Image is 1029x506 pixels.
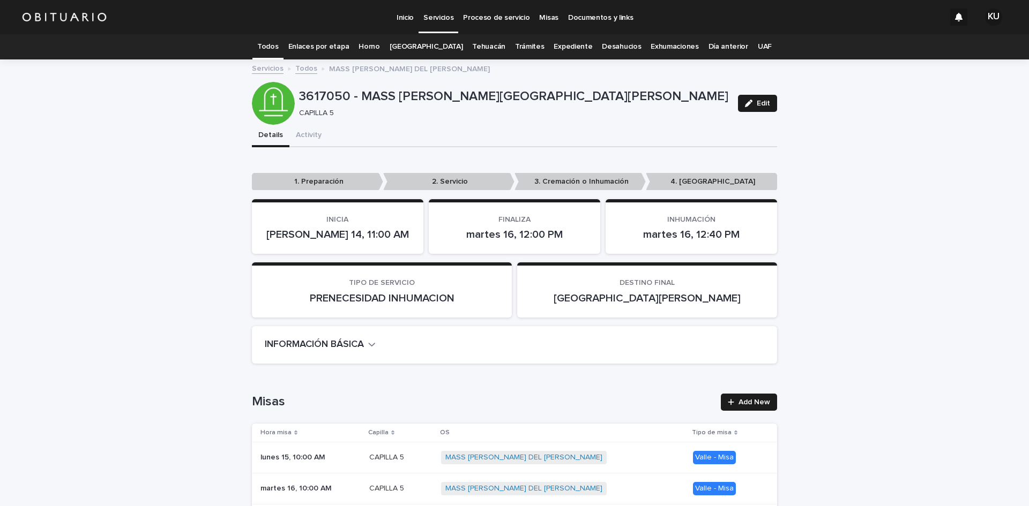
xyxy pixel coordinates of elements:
[383,173,514,191] p: 2. Servicio
[369,482,406,493] p: CAPILLA 5
[739,398,770,406] span: Add New
[252,125,289,147] button: Details
[252,394,714,410] h1: Misas
[265,228,411,241] p: [PERSON_NAME] 14, 11:00 AM
[369,451,406,462] p: CAPILLA 5
[295,62,317,74] a: Todos
[667,216,715,223] span: INHUMACIÓN
[265,339,376,351] button: INFORMACIÓN BÁSICA
[252,173,383,191] p: 1. Preparación
[693,482,736,495] div: Valle - Misa
[692,427,732,439] p: Tipo de misa
[265,339,364,351] h2: INFORMACIÓN BÁSICA
[252,442,777,473] tr: lunes 15, 10:00 AMlunes 15, 10:00 AM CAPILLA 5CAPILLA 5 MASS [PERSON_NAME] DEL [PERSON_NAME] Vall...
[618,228,764,241] p: martes 16, 12:40 PM
[554,34,592,59] a: Expediente
[498,216,531,223] span: FINALIZA
[299,109,725,118] p: CAPILLA 5
[602,34,641,59] a: Desahucios
[288,34,349,59] a: Enlaces por etapa
[445,453,602,462] a: MASS [PERSON_NAME] DEL [PERSON_NAME]
[265,292,499,305] p: PRENECESIDAD INHUMACION
[514,173,646,191] p: 3. Cremación o Inhumación
[709,34,748,59] a: Día anterior
[757,100,770,107] span: Edit
[260,451,327,462] p: lunes 15, 10:00 AM
[21,6,107,28] img: HUM7g2VNRLqGMmR9WVqf
[326,216,348,223] span: INICIA
[260,427,292,439] p: Hora misa
[299,89,729,104] p: 3617050 - MASS [PERSON_NAME][GEOGRAPHIC_DATA][PERSON_NAME]
[515,34,545,59] a: Trámites
[758,34,772,59] a: UAF
[440,427,450,439] p: OS
[390,34,463,59] a: [GEOGRAPHIC_DATA]
[359,34,379,59] a: Horno
[349,279,415,286] span: TIPO DE SERVICIO
[257,34,278,59] a: Todos
[620,279,675,286] span: DESTINO FINAL
[368,427,389,439] p: Capilla
[329,62,490,74] p: MASS [PERSON_NAME] DEL [PERSON_NAME]
[530,292,764,305] p: [GEOGRAPHIC_DATA][PERSON_NAME]
[252,473,777,504] tr: martes 16, 10:00 AMmartes 16, 10:00 AM CAPILLA 5CAPILLA 5 MASS [PERSON_NAME] DEL [PERSON_NAME] Va...
[646,173,777,191] p: 4. [GEOGRAPHIC_DATA]
[445,484,602,493] a: MASS [PERSON_NAME] DEL [PERSON_NAME]
[472,34,505,59] a: Tehuacán
[442,228,587,241] p: martes 16, 12:00 PM
[985,9,1002,26] div: KU
[252,62,284,74] a: Servicios
[651,34,698,59] a: Exhumaciones
[289,125,328,147] button: Activity
[721,394,777,411] a: Add New
[693,451,736,464] div: Valle - Misa
[738,95,777,112] button: Edit
[260,482,334,493] p: martes 16, 10:00 AM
